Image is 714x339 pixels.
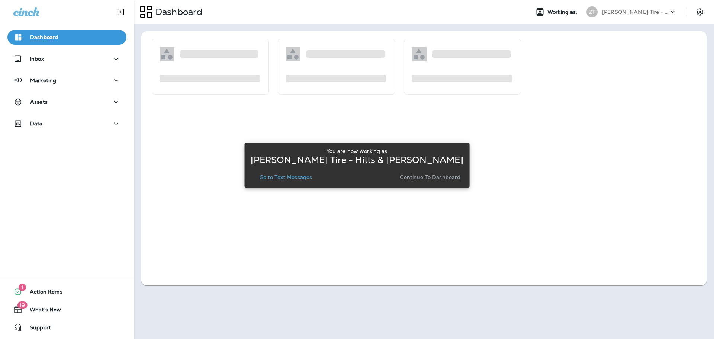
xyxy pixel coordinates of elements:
p: Marketing [30,77,56,83]
button: Inbox [7,51,126,66]
p: Dashboard [30,34,58,40]
p: [PERSON_NAME] Tire - Hills & [PERSON_NAME] [251,157,464,163]
button: Settings [693,5,707,19]
p: Assets [30,99,48,105]
span: Support [22,324,51,333]
button: Dashboard [7,30,126,45]
button: Continue to Dashboard [397,172,463,182]
span: 19 [17,301,27,309]
span: Action Items [22,289,62,298]
p: Go to Text Messages [260,174,312,180]
p: Inbox [30,56,44,62]
button: 1Action Items [7,284,126,299]
button: Assets [7,95,126,109]
p: Continue to Dashboard [400,174,460,180]
div: ZT [586,6,598,17]
button: 19What's New [7,302,126,317]
button: Support [7,320,126,335]
p: [PERSON_NAME] Tire - Hills & [PERSON_NAME] [602,9,669,15]
button: Go to Text Messages [257,172,315,182]
button: Marketing [7,73,126,88]
span: What's New [22,307,61,316]
p: Dashboard [152,6,202,17]
span: 1 [19,284,26,291]
p: Data [30,121,43,127]
button: Data [7,116,126,131]
span: Working as: [547,9,579,15]
p: You are now working as [327,148,387,154]
button: Collapse Sidebar [110,4,131,19]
